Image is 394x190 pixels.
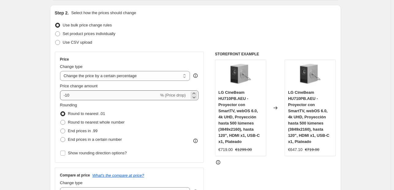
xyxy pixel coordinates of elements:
[228,63,253,88] img: 51waB94y78L_80x.jpg
[192,73,199,79] div: help
[60,84,98,88] span: Price change amount
[60,103,77,107] span: Rounding
[55,10,69,16] h2: Step 2.
[60,173,90,178] h3: Compare at price
[63,31,116,36] span: Set product prices individually
[288,147,302,153] div: €647.10
[288,90,329,144] span: LG CineBeam HU710PB.AEU - Proyector con SmartTV, webOS 6.0, 4k UHD, Proyección hasta 500 lúmenes ...
[160,93,186,97] span: % (Price drop)
[60,180,83,185] span: Change type
[68,111,105,116] span: Round to nearest .01
[63,40,92,45] span: Use CSV upload
[68,151,127,155] span: Show rounding direction options?
[215,52,336,57] h6: STOREFRONT EXAMPLE
[218,147,233,153] div: €719.00
[93,173,144,178] button: What's the compare at price?
[305,147,319,153] strike: €719.00
[68,137,122,142] span: End prices in a certain number
[71,10,136,16] p: Select how the prices should change
[298,63,323,88] img: 51waB94y78L_80x.jpg
[235,147,252,153] strike: €1299.00
[218,90,260,144] span: LG CineBeam HU710PB.AEU - Proyector con SmartTV, webOS 6.0, 4k UHD, Proyección hasta 500 lúmenes ...
[60,90,159,100] input: -15
[68,129,98,133] span: End prices in .99
[63,23,112,27] span: Use bulk price change rules
[68,120,125,125] span: Round to nearest whole number
[60,64,83,69] span: Change type
[60,57,69,62] h3: Price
